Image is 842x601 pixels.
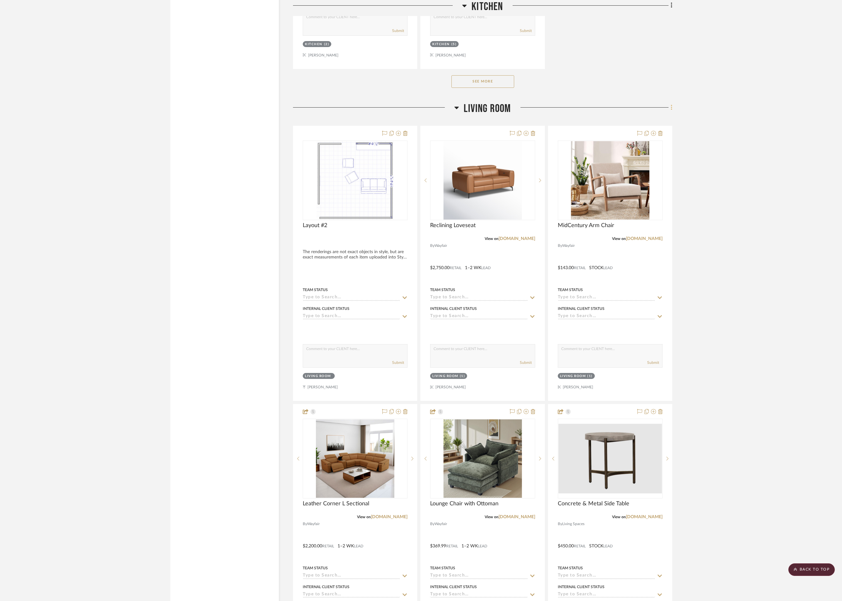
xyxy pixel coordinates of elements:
img: MidCentury Arm Chair [571,141,649,220]
span: Living Spaces [562,521,584,527]
div: Living Room [432,374,458,379]
input: Type to Search… [558,573,655,579]
div: Team Status [430,287,455,293]
button: Submit [392,360,404,365]
input: Type to Search… [303,573,400,579]
span: Lounge Chair with Ottoman [430,500,498,507]
span: Concrete & Metal Side Table [558,500,629,507]
div: (1) [587,374,593,379]
a: [DOMAIN_NAME] [626,237,663,241]
span: View on [485,515,498,519]
div: Living Room [305,374,331,379]
input: Type to Search… [430,295,527,301]
img: Layout #2 [317,141,394,220]
span: View on [612,237,626,241]
span: Wayfair [562,243,575,249]
span: By [430,243,434,249]
div: Team Status [558,287,583,293]
span: Living Room [464,102,511,115]
input: Type to Search… [430,573,527,579]
div: Internal Client Status [303,584,349,590]
button: Submit [520,28,532,34]
div: Kitchen [432,42,450,47]
input: Type to Search… [430,314,527,320]
a: [DOMAIN_NAME] [626,515,663,519]
img: Concrete & Metal Side Table [558,424,662,494]
button: Submit [520,360,532,365]
span: By [558,521,562,527]
span: Wayfair [307,521,320,527]
button: Submit [647,360,659,365]
div: Internal Client Status [558,306,605,311]
span: By [558,243,562,249]
div: Team Status [430,565,455,571]
img: Leather Corner L Sectional [316,419,394,498]
img: Reclining Loveseat [443,141,522,220]
span: View on [485,237,498,241]
span: By [430,521,434,527]
div: (2) [324,42,329,47]
div: Living Room [560,374,586,379]
input: Type to Search… [303,314,400,320]
button: See More [451,75,514,88]
div: (5) [451,42,457,47]
span: Reclining Loveseat [430,222,476,229]
div: Internal Client Status [303,306,349,311]
div: 0 [430,141,535,220]
span: View on [612,515,626,519]
input: Type to Search… [558,295,655,301]
a: [DOMAIN_NAME] [371,515,408,519]
div: Internal Client Status [430,584,477,590]
span: By [303,521,307,527]
span: Wayfair [434,521,447,527]
span: Wayfair [434,243,447,249]
span: MidCentury Arm Chair [558,222,614,229]
div: Team Status [303,565,328,571]
button: Submit [392,28,404,34]
img: Lounge Chair with Ottoman [443,419,522,498]
input: Type to Search… [303,295,400,301]
input: Type to Search… [303,592,400,598]
div: Kitchen [305,42,322,47]
div: Team Status [558,565,583,571]
div: 0 [430,419,535,498]
div: Internal Client Status [558,584,605,590]
span: View on [357,515,371,519]
div: Internal Client Status [430,306,477,311]
input: Type to Search… [558,314,655,320]
input: Type to Search… [558,592,655,598]
div: (1) [460,374,465,379]
a: [DOMAIN_NAME] [498,237,535,241]
scroll-to-top-button: BACK TO TOP [788,563,835,576]
input: Type to Search… [430,592,527,598]
div: Team Status [303,287,328,293]
a: [DOMAIN_NAME] [498,515,535,519]
span: Leather Corner L Sectional [303,500,369,507]
span: Layout #2 [303,222,327,229]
